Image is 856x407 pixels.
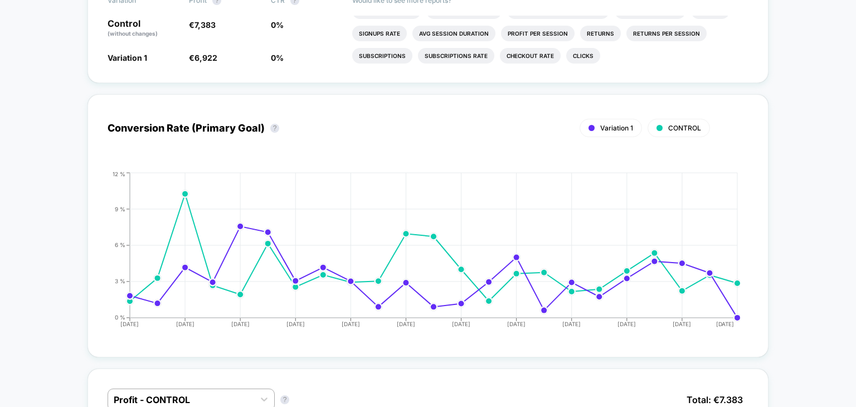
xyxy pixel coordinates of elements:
li: Returns [580,26,621,41]
tspan: [DATE] [397,321,415,327]
div: CONVERSION_RATE [96,170,737,337]
li: Subscriptions Rate [418,48,494,64]
li: Avg Session Duration [412,26,495,41]
button: ? [280,395,289,404]
span: CONTROL [668,124,701,132]
li: Profit Per Session [501,26,575,41]
span: Variation 1 [600,124,633,132]
span: 0 % [271,53,284,62]
li: Signups Rate [352,26,407,41]
li: Checkout Rate [500,48,561,64]
li: Subscriptions [352,48,412,64]
tspan: [DATE] [507,321,526,327]
tspan: [DATE] [452,321,470,327]
span: 0 % [271,20,284,30]
button: ? [270,124,279,133]
tspan: [DATE] [617,321,636,327]
tspan: [DATE] [286,321,305,327]
tspan: [DATE] [673,321,692,327]
li: Returns Per Session [626,26,707,41]
tspan: [DATE] [562,321,581,327]
li: Clicks [566,48,600,64]
tspan: [DATE] [716,321,735,327]
tspan: [DATE] [342,321,360,327]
